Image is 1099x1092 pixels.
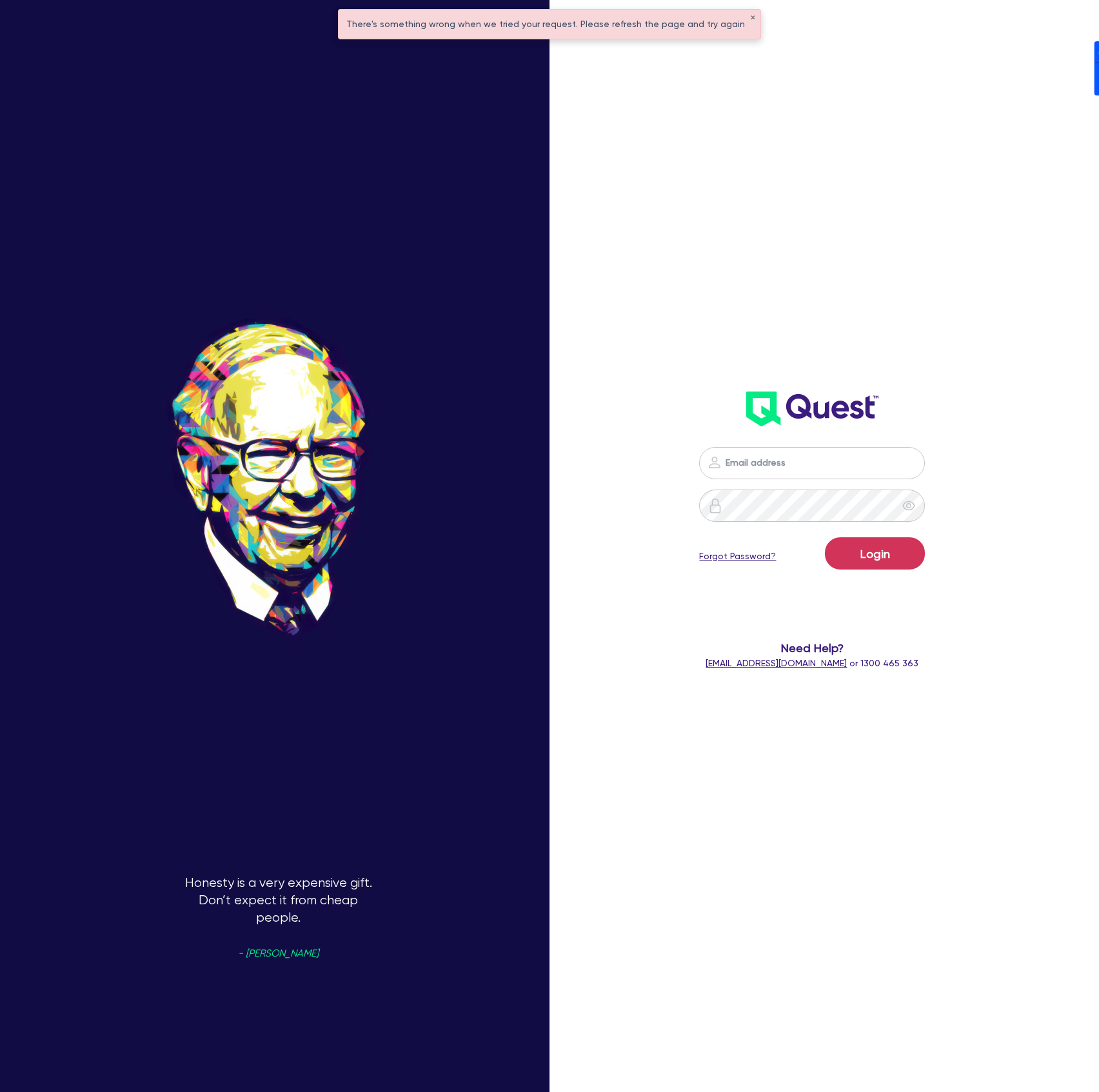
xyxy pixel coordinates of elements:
[668,639,958,657] span: Need Help?
[708,498,723,513] img: icon-password
[699,447,925,479] input: Email address
[750,15,755,21] button: ✕
[825,537,925,570] button: Login
[746,392,878,426] img: wH2k97JdezQIQAAAABJRU5ErkJggg==
[706,658,847,668] a: [EMAIL_ADDRESS][DOMAIN_NAME]
[175,875,382,1081] p: Honesty is a very expensive gift. Don’t expect it from cheap people.
[902,499,915,512] span: eye
[238,949,319,958] span: - [PERSON_NAME]
[699,550,776,563] a: Forgot Password?
[706,658,918,668] span: or 1300 465 363
[339,10,760,39] div: There's something wrong when we tried your request. Please refresh the page and try again
[707,455,722,470] img: icon-password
